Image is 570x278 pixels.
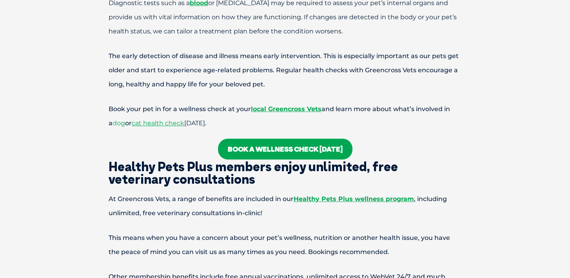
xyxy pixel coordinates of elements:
a: local Greencross Vets [251,105,321,113]
a: cat health check [132,119,184,127]
a: Book a wellness check [DATE] [218,139,352,159]
a: dog [113,119,125,127]
h2: Healthy Pets Plus members enjoy unlimited, free veterinary consultations [81,160,489,185]
p: Book your pet in for a wellness check at your and learn more about what’s involved in a or . [81,102,489,130]
p: At Greencross Vets, a range of benefits are included in our , including unlimited, free veterinar... [81,192,489,220]
p: This means when you have a concern about your pet’s wellness, nutrition or another health issue, ... [81,231,489,259]
span: [DATE] [184,119,205,127]
p: The early detection of disease and illness means early intervention. This is especially important... [81,49,489,91]
a: Healthy Pets Plus wellness program [294,195,414,203]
